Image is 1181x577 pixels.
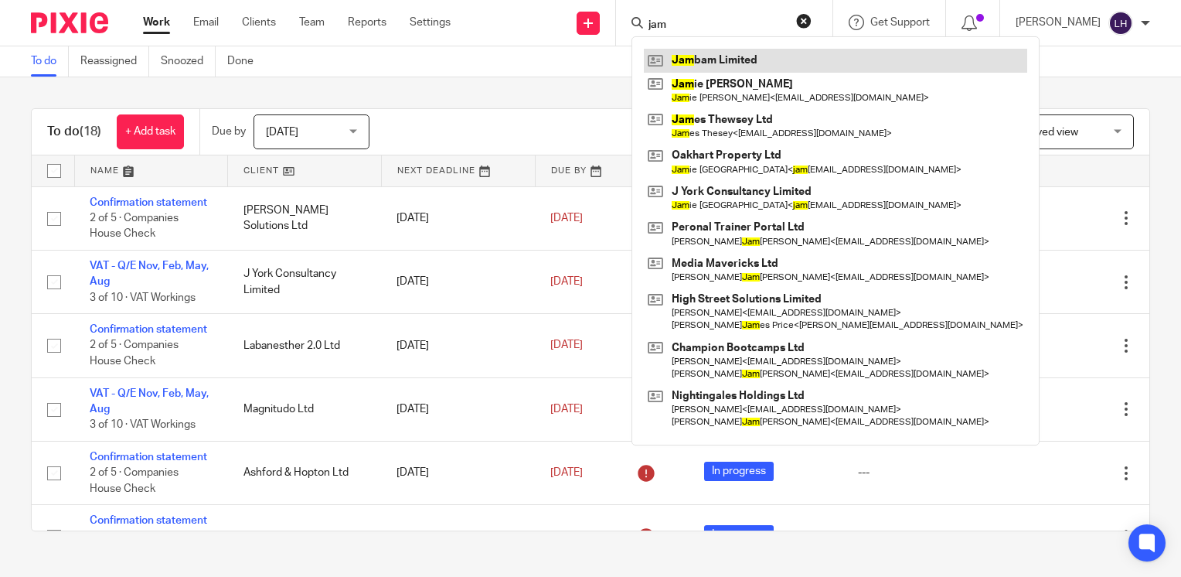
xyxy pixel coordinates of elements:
td: [DATE] [381,314,535,377]
span: [DATE] [550,467,583,478]
p: Due by [212,124,246,139]
td: Labanesther 2.0 Ltd [228,314,382,377]
td: [DATE] [381,505,535,568]
span: [DATE] [550,340,583,351]
a: Confirmation statement [90,452,207,463]
span: 2 of 5 · Companies House Check [90,340,179,367]
h1: To do [47,124,101,140]
td: J York Consultancy Limited [228,250,382,313]
span: In progress [704,525,774,545]
span: Get Support [870,17,930,28]
a: Settings [410,15,451,30]
span: 2 of 5 · Companies House Check [90,467,179,494]
a: Confirmation statement [90,515,207,526]
a: Email [193,15,219,30]
a: Work [143,15,170,30]
td: [DATE] [381,250,535,313]
div: --- [858,529,981,545]
a: Snoozed [161,46,216,77]
a: Confirmation statement [90,324,207,335]
span: [DATE] [550,404,583,415]
button: Clear [796,13,812,29]
td: [DATE] [381,377,535,441]
span: 2 of 5 · Companies House Check [90,213,179,240]
td: EG Foam Holdings [228,505,382,568]
a: Clients [242,15,276,30]
span: [DATE] [550,276,583,287]
a: Reports [348,15,386,30]
span: [DATE] [550,213,583,224]
span: [DATE] [266,127,298,138]
a: VAT - Q/E Nov, Feb, May, Aug [90,388,209,415]
td: Ashford & Hopton Ltd [228,441,382,504]
a: Confirmation statement [90,197,207,208]
td: [DATE] [381,441,535,504]
p: [PERSON_NAME] [1016,15,1101,30]
a: + Add task [117,114,184,149]
td: [DATE] [381,186,535,250]
a: Reassigned [80,46,149,77]
a: VAT - Q/E Nov, Feb, May, Aug [90,261,209,287]
input: Search [647,19,786,32]
a: Team [299,15,325,30]
span: 3 of 10 · VAT Workings [90,292,196,303]
a: To do [31,46,69,77]
div: --- [858,465,981,480]
span: In progress [704,462,774,481]
td: Magnitudo Ltd [228,377,382,441]
img: svg%3E [1108,11,1133,36]
td: [PERSON_NAME] Solutions Ltd [228,186,382,250]
img: Pixie [31,12,108,33]
span: (18) [80,125,101,138]
a: Done [227,46,265,77]
span: 3 of 10 · VAT Workings [90,420,196,431]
